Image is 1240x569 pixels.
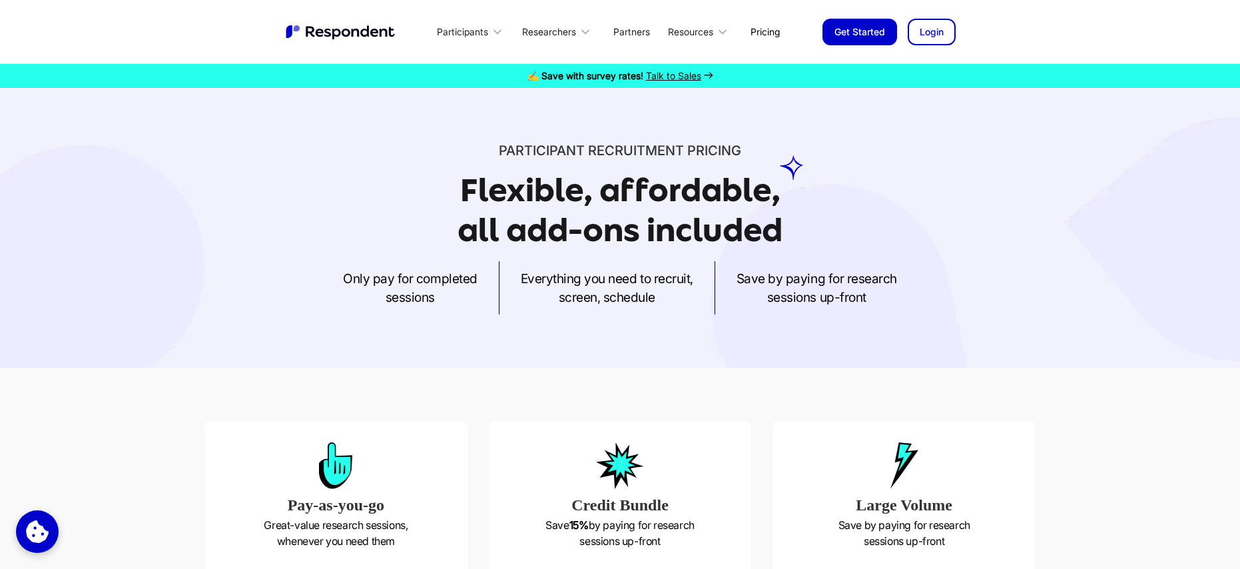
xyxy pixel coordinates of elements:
span: Talk to Sales [646,70,701,81]
h3: Credit Bundle [499,493,741,517]
p: Save by paying for research sessions up-front [737,269,897,306]
span: Participant recruitment [499,143,684,159]
p: Everything you need to recruit, screen, schedule [521,269,693,306]
a: Login [908,19,956,45]
h1: Flexible, affordable, all add-ons included [458,172,782,249]
span: PRICING [687,143,741,159]
div: Researchers [522,25,576,39]
a: Partners [603,16,661,47]
a: Pricing [740,16,790,47]
strong: 15% [569,518,589,532]
p: Save by paying for research sessions up-front [499,517,741,549]
p: Only pay for completed sessions [343,269,477,306]
div: Resources [661,16,740,47]
p: Great-value research sessions, whenever you need them [215,517,457,549]
h3: Large Volume [783,493,1025,517]
p: Save by paying for research sessions up-front [783,517,1025,549]
div: Participants [430,16,515,47]
strong: ✍️ Save with survey rates! [527,70,643,81]
h3: Pay-as-you-go [215,493,457,517]
a: home [284,23,398,41]
a: Get Started [822,19,897,45]
div: Researchers [515,16,603,47]
div: Resources [668,25,713,39]
div: Participants [437,25,488,39]
img: Untitled UI logotext [284,23,398,41]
